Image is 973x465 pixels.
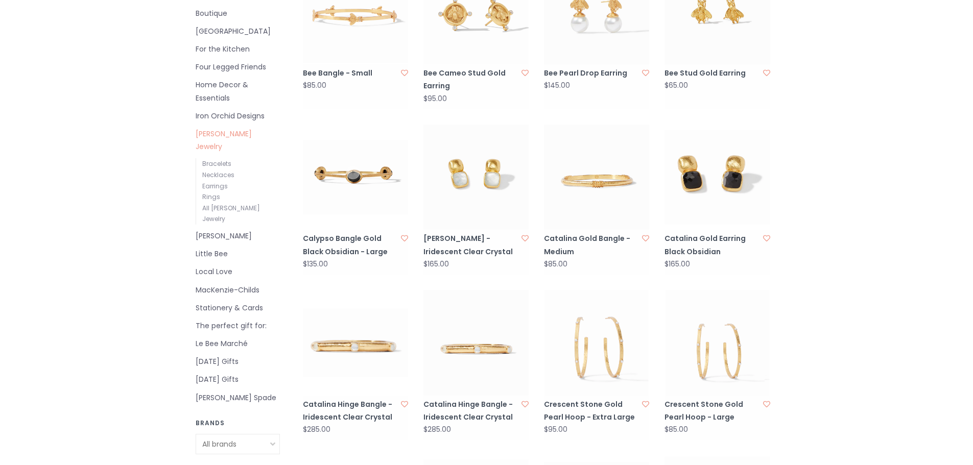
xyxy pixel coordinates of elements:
a: Bee Cameo Stud Gold Earring [423,67,518,92]
img: Julie Vos Catalina Hinge Bangle - Iridescent Clear Crystal [303,290,408,395]
a: [PERSON_NAME] Spade [196,391,280,404]
img: Julie Vos Crescent Stone Gold Pearl Hoop - Extra Large [544,290,649,395]
img: Catalina Hinge Bangle - Iridescent Clear Crystal [423,290,529,395]
a: Calypso Bangle Gold Black Obsidian - Large [303,232,398,258]
a: MacKenzie-Childs [196,284,280,297]
img: Julie Vos Catalina Earring - Iridescent Clear Crystal [423,125,529,230]
div: $285.00 [423,426,451,433]
a: Le Bee Marché [196,337,280,350]
a: Add to wishlist [642,233,649,243]
a: The perfect gift for: [196,320,280,332]
a: [GEOGRAPHIC_DATA] [196,25,280,38]
div: $95.00 [423,95,447,103]
a: Home Decor & Essentials [196,79,280,104]
a: Four Legged Friends [196,61,280,74]
div: $95.00 [544,426,567,433]
h3: Brands [196,420,280,426]
a: Boutique [196,7,280,20]
a: Catalina Hinge Bangle - Iridescent Clear Crystal [423,398,518,424]
a: Add to wishlist [642,399,649,409]
a: Bee Stud Gold Earring [665,67,760,80]
a: Add to wishlist [401,399,408,409]
a: Add to wishlist [521,399,529,409]
div: $135.00 [303,260,328,268]
a: Necklaces [202,170,234,179]
div: $65.00 [665,82,688,89]
a: Add to wishlist [763,233,770,243]
a: Bee Bangle - Small [303,67,398,80]
a: Iron Orchid Designs [196,110,280,123]
a: Little Bee [196,248,280,260]
img: Julie Vos Catalina Gold Bangle - Medium [544,125,649,230]
a: Add to wishlist [401,68,408,78]
a: Earrings [202,182,228,190]
img: Julie Vos Calypso Bangle Gold Black Obsidian - Large [303,125,408,230]
a: Add to wishlist [521,233,529,243]
div: $165.00 [665,260,690,268]
a: All [PERSON_NAME] Jewelry [202,204,260,224]
a: [PERSON_NAME] Jewelry [196,128,280,153]
a: Catalina Gold Earring Black Obsidian [665,232,760,258]
a: For the Kitchen [196,43,280,56]
a: Crescent Stone Gold Pearl Hoop - Extra Large [544,398,639,424]
a: Add to wishlist [763,68,770,78]
a: [PERSON_NAME] [196,230,280,242]
a: Local Love [196,265,280,278]
a: Add to wishlist [521,68,529,78]
a: Stationery & Cards [196,302,280,314]
div: $85.00 [303,82,326,89]
a: [DATE] Gifts [196,355,280,368]
a: Add to wishlist [763,399,770,409]
a: Bracelets [202,159,231,168]
a: [DATE] Gifts [196,373,280,386]
div: $85.00 [665,426,688,433]
a: Catalina Gold Bangle - Medium [544,232,639,258]
div: $85.00 [544,260,567,268]
a: Add to wishlist [642,68,649,78]
div: $285.00 [303,426,330,433]
a: Bee Pearl Drop Earring [544,67,639,80]
a: [PERSON_NAME] - Iridescent Clear Crystal [423,232,518,258]
a: Add to wishlist [401,233,408,243]
a: Catalina Hinge Bangle - Iridescent Clear Crystal [303,398,398,424]
img: Julie Vos Crescent Stone Gold Pearl Hoop - Large [665,290,770,395]
div: $145.00 [544,82,570,89]
div: $165.00 [423,260,449,268]
img: Julie Vos Catalina Gold Earring Black Obsidian [665,125,770,230]
a: Crescent Stone Gold Pearl Hoop - Large [665,398,760,424]
a: Rings [202,192,220,201]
